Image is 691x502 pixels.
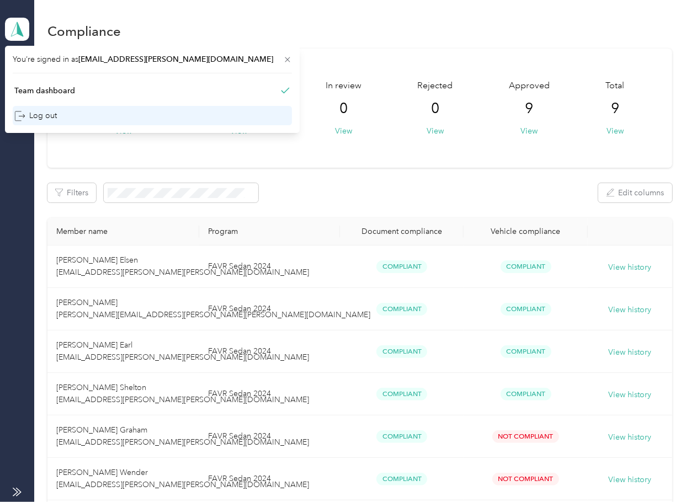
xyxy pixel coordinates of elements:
span: 9 [611,100,619,118]
button: View history [608,474,651,486]
span: Compliant [376,473,427,485]
span: Compliant [501,345,551,358]
span: Compliant [376,345,427,358]
span: [PERSON_NAME] Elsen [EMAIL_ADDRESS][PERSON_NAME][PERSON_NAME][DOMAIN_NAME] [56,255,309,277]
button: View history [608,431,651,444]
span: Total [606,79,625,93]
span: Not Compliant [492,430,559,443]
div: Document compliance [349,227,455,236]
td: FAVR Sedan 2024 [199,458,340,500]
button: View history [608,389,651,401]
iframe: Everlance-gr Chat Button Frame [629,440,691,502]
span: 0 [339,100,348,118]
div: Vehicle compliance [472,227,578,236]
button: View [335,125,352,137]
span: Compliant [376,303,427,316]
span: Compliant [501,260,551,273]
button: View history [608,346,651,359]
span: [PERSON_NAME] Earl [EMAIL_ADDRESS][PERSON_NAME][PERSON_NAME][DOMAIN_NAME] [56,340,309,362]
span: Not Compliant [492,473,559,485]
td: FAVR Sedan 2024 [199,245,340,288]
td: FAVR Sedan 2024 [199,330,340,373]
td: FAVR Sedan 2024 [199,415,340,458]
span: 0 [431,100,439,118]
span: In review [326,79,362,93]
th: Member name [47,218,199,245]
h1: Compliance [47,25,121,37]
span: [EMAIL_ADDRESS][PERSON_NAME][DOMAIN_NAME] [78,55,273,64]
span: [PERSON_NAME] Shelton [EMAIL_ADDRESS][PERSON_NAME][PERSON_NAME][DOMAIN_NAME] [56,383,309,404]
th: Program [199,218,340,245]
span: Compliant [376,388,427,400]
button: View history [608,304,651,316]
span: [PERSON_NAME] Wender [EMAIL_ADDRESS][PERSON_NAME][PERSON_NAME][DOMAIN_NAME] [56,468,309,489]
span: Approved [509,79,550,93]
button: Filters [47,183,96,202]
span: You’re signed in as [13,54,292,65]
button: View [427,125,444,137]
span: [PERSON_NAME] Graham [EMAIL_ADDRESS][PERSON_NAME][PERSON_NAME][DOMAIN_NAME] [56,425,309,447]
div: Log out [14,110,57,121]
span: [PERSON_NAME] [PERSON_NAME][EMAIL_ADDRESS][PERSON_NAME][PERSON_NAME][DOMAIN_NAME] [56,298,370,319]
span: Compliant [376,430,427,443]
span: Rejected [418,79,453,93]
span: 9 [525,100,534,118]
button: View [607,125,624,137]
button: View history [608,261,651,274]
span: Compliant [501,303,551,316]
span: Compliant [376,260,427,273]
td: FAVR Sedan 2024 [199,288,340,330]
button: View [521,125,538,137]
span: Compliant [501,388,551,400]
div: Team dashboard [14,85,75,97]
td: FAVR Sedan 2024 [199,373,340,415]
button: Edit columns [598,183,672,202]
